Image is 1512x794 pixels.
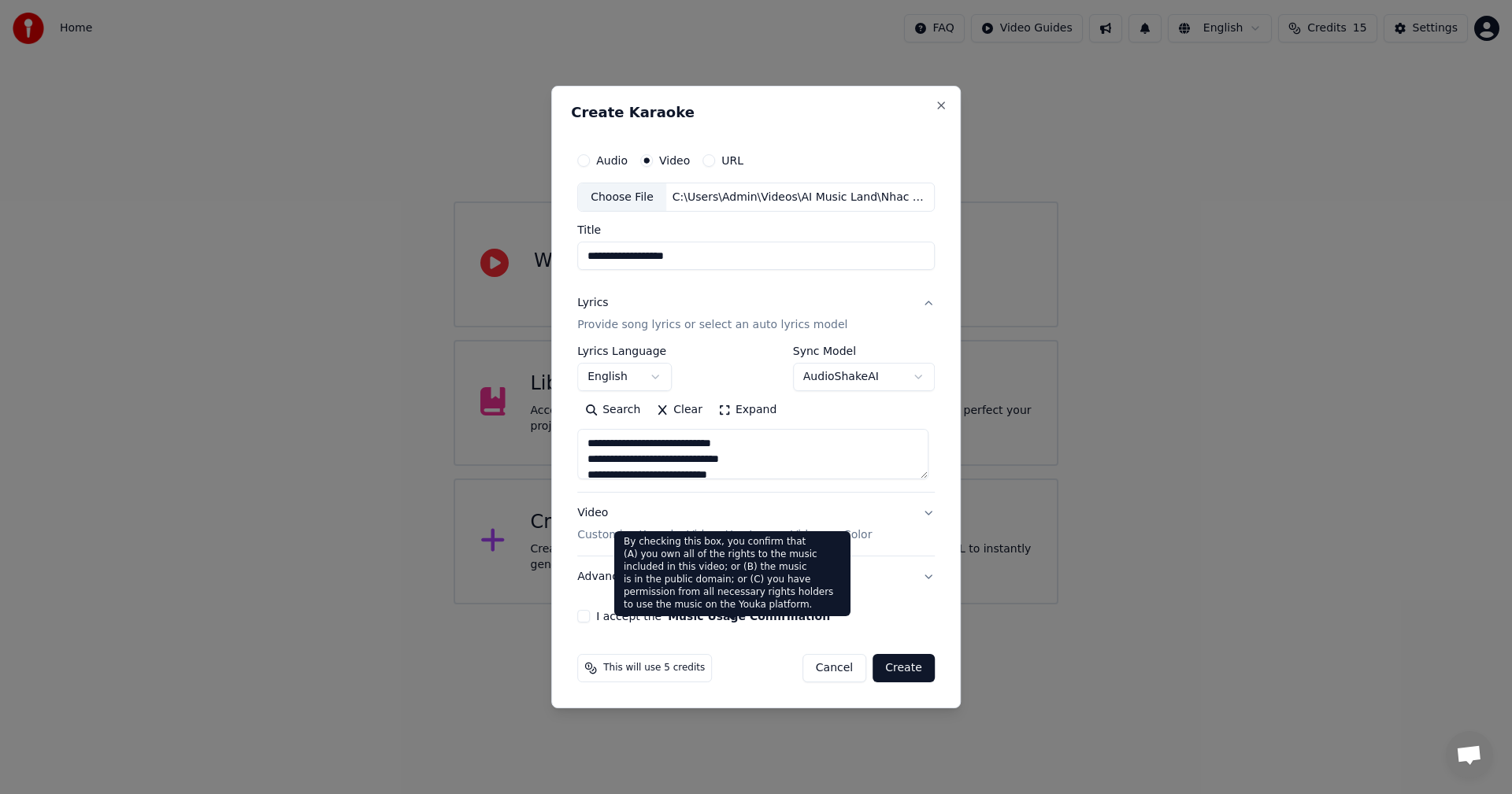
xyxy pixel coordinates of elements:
div: By checking this box, you confirm that (A) you own all of the rights to the music included in thi... [614,531,850,616]
button: I accept the [668,611,830,622]
button: Cancel [802,654,866,682]
button: Search [577,398,648,423]
p: Provide song lyrics or select an auto lyrics model [577,318,847,334]
div: Lyrics [577,296,608,312]
p: Customize Karaoke Video: Use Image, Video, or Color [577,527,872,543]
button: Clear [648,398,710,423]
label: Audio [596,155,628,166]
div: Choose File [578,183,666,212]
button: VideoCustomize Karaoke Video: Use Image, Video, or Color [577,493,935,556]
label: Lyrics Language [577,346,672,357]
button: Expand [710,398,784,423]
label: I accept the [596,611,830,622]
label: URL [721,155,743,166]
label: Title [577,225,935,236]
div: Video [577,506,872,544]
button: Create [873,654,935,682]
label: Sync Model [793,346,935,357]
span: This will use 5 credits [603,662,705,674]
button: Advanced [577,556,935,597]
div: LyricsProvide song lyrics or select an auto lyrics model [577,346,935,493]
h2: Create Karaoke [571,105,941,120]
button: LyricsProvide song lyrics or select an auto lyrics model [577,283,935,346]
div: C:\Users\Admin\Videos\AI Music Land\Nhac Viet\Cung [PERSON_NAME] Ngheo\CungTaiChuNgheo-vun.mp4 [666,190,934,205]
label: Video [659,155,690,166]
